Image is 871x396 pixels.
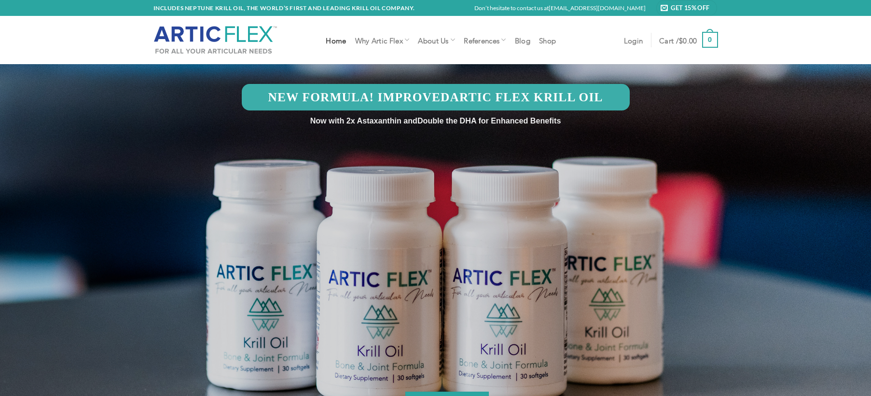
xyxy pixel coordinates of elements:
[310,116,417,125] span: Now with 2x Astaxanthin and
[418,30,455,49] a: About Us
[153,26,277,55] img: Artic Flex
[624,36,643,44] span: Login
[624,31,643,49] a: Login
[355,30,410,49] a: Why Artic Flex
[702,32,718,48] strong: 0
[153,4,415,12] strong: INCLUDES NEPTUNE KRILL OIL, THE WORLD’S FIRST AND LEADING KRILL OIL COMPANY.
[417,116,561,125] span: Double the DHA for Enhanced Benefits
[464,30,506,49] a: References
[268,90,450,104] strong: New Formula! Improved
[326,31,346,49] a: Home
[659,25,718,55] a: Cart /$0.00 0
[474,3,646,13] p: Don’t hesitate to contact us at
[659,36,697,44] span: Cart /
[549,4,646,12] a: [EMAIL_ADDRESS][DOMAIN_NAME]
[539,31,556,49] a: Shop
[450,90,603,104] strong: Artic Flex Krill Oil
[679,38,683,42] span: $
[671,3,713,13] span: Get 15% Off
[515,31,530,49] a: Blog
[679,38,697,42] bdi: 0.00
